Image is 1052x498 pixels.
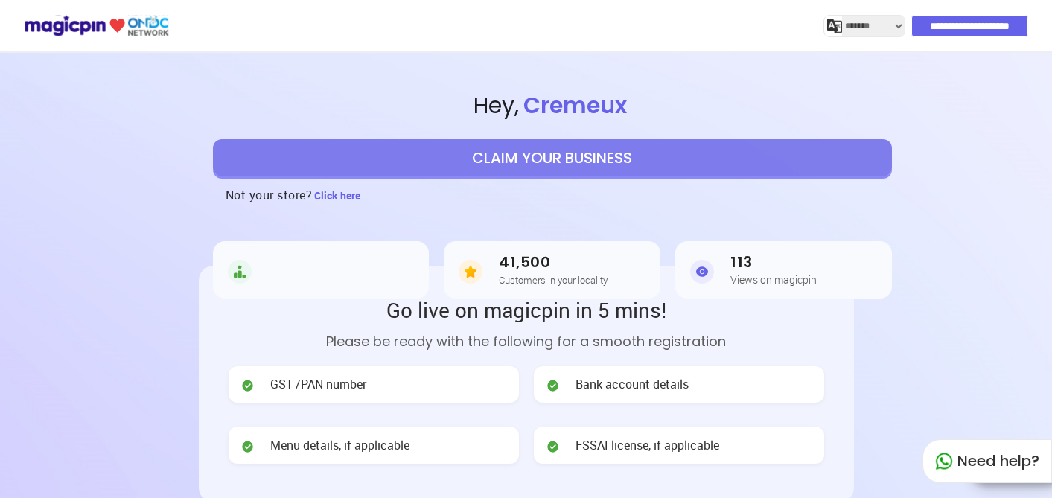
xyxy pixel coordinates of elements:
img: j2MGCQAAAABJRU5ErkJggg== [827,19,842,33]
button: CLAIM YOUR BUSINESS [213,139,892,176]
h3: Not your store? [226,176,313,214]
h3: 41,500 [499,254,608,271]
img: check [546,439,561,454]
span: Click here [314,188,360,202]
p: Please be ready with the following for a smooth registration [229,331,824,351]
span: Menu details, if applicable [270,437,409,454]
h2: Go live on magicpin in 5 mins! [229,296,824,324]
span: Hey , [53,90,1052,122]
img: check [240,378,255,393]
img: Rank [228,257,252,287]
h5: Customers in your locality [499,275,608,285]
img: check [546,378,561,393]
span: Bank account details [576,376,689,393]
h3: 113 [730,254,817,271]
span: GST /PAN number [270,376,366,393]
img: ondc-logo-new-small.8a59708e.svg [24,13,169,39]
img: check [240,439,255,454]
img: whatapp_green.7240e66a.svg [935,453,953,470]
h5: Views on magicpin [730,274,817,285]
img: Views [690,257,714,287]
span: Cremeux [519,89,631,121]
span: FSSAI license, if applicable [576,437,719,454]
img: Customers [459,257,482,287]
div: Need help? [922,439,1052,483]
